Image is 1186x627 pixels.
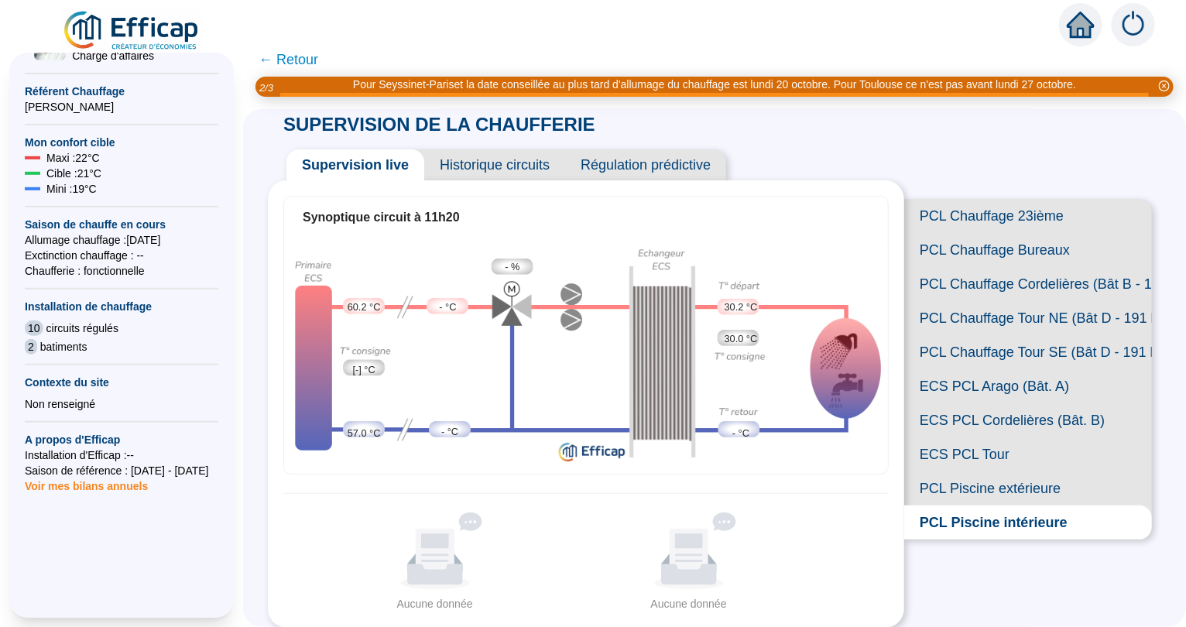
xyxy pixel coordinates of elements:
[25,99,218,115] span: [PERSON_NAME]
[904,369,1152,403] span: ECS PCL Arago (Bât. A)
[1159,81,1170,91] span: close-circle
[904,267,1152,301] span: PCL Chauffage Cordelières (Bât B - 109 lots)
[904,199,1152,233] span: PCL Chauffage 23ième
[40,339,87,355] span: batiments
[732,426,749,440] span: - °C
[904,437,1152,471] span: ECS PCL Tour
[62,9,202,53] img: efficap energie logo
[25,299,218,314] span: Installation de chauffage
[904,301,1152,335] span: PCL Chauffage Tour NE (Bât D - 191 lots/2)
[268,114,611,135] span: SUPERVISION DE LA CHAUFFERIE
[25,375,218,390] span: Contexte du site
[25,339,37,355] span: 2
[1112,3,1155,46] img: alerts
[904,233,1152,267] span: PCL Chauffage Bureaux
[25,263,218,279] span: Chaufferie : fonctionnelle
[284,239,888,469] img: ecs-supervision.4e789799f7049b378e9c.png
[259,49,318,70] span: ← Retour
[25,248,218,263] span: Exctinction chauffage : --
[348,426,381,440] span: 57.0 °C
[904,505,1152,540] span: PCL Piscine intérieure
[618,596,760,612] div: Aucune donnée
[259,82,273,94] i: 2 / 3
[25,232,218,248] span: Allumage chauffage : [DATE]
[46,181,97,197] span: Mini : 19 °C
[25,217,218,232] span: Saison de chauffe en cours
[348,300,381,314] span: 60.2 °C
[25,447,218,463] span: Installation d'Efficap : --
[424,149,565,180] span: Historique circuits
[25,84,218,99] span: Référent Chauffage
[565,149,726,180] span: Régulation prédictive
[72,48,209,63] span: Chargé d'affaires
[904,335,1152,369] span: PCL Chauffage Tour SE (Bât D - 191 lots/2)
[25,471,148,492] span: Voir mes bilans annuels
[290,596,580,612] div: Aucune donnée
[286,149,424,180] span: Supervision live
[725,331,758,346] span: 30.0 °C
[25,135,218,150] span: Mon confort cible
[284,239,888,469] div: Synoptique
[439,300,456,314] span: - °C
[46,166,101,181] span: Cible : 21 °C
[46,150,100,166] span: Maxi : 22 °C
[505,259,519,274] span: - %
[353,77,1076,93] div: Pour Seyssinet-Pariset la date conseillée au plus tard d'allumage du chauffage est lundi 20 octob...
[1067,11,1095,39] span: home
[441,424,458,439] span: - °C
[46,320,118,336] span: circuits régulés
[904,403,1152,437] span: ECS PCL Cordelières (Bât. B)
[303,208,869,227] div: Synoptique circuit à 11h20
[25,396,218,412] div: Non renseigné
[25,432,218,447] span: A propos d'Efficap
[352,362,375,377] span: [-] °C
[725,300,758,314] span: 30.2 °C
[25,463,218,478] span: Saison de référence : [DATE] - [DATE]
[25,320,43,336] span: 10
[904,471,1152,505] span: PCL Piscine extérieure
